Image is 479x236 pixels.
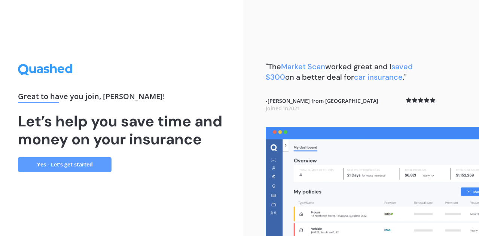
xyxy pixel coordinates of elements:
a: Yes - Let’s get started [18,157,112,172]
h1: Let’s help you save time and money on your insurance [18,112,225,148]
span: Joined in 2021 [266,105,300,112]
span: Market Scan [281,62,325,71]
span: car insurance [354,72,403,82]
img: dashboard.webp [266,127,479,236]
b: "The worked great and I on a better deal for ." [266,62,413,82]
b: - [PERSON_NAME] from [GEOGRAPHIC_DATA] [266,97,378,112]
div: Great to have you join , [PERSON_NAME] ! [18,93,225,103]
